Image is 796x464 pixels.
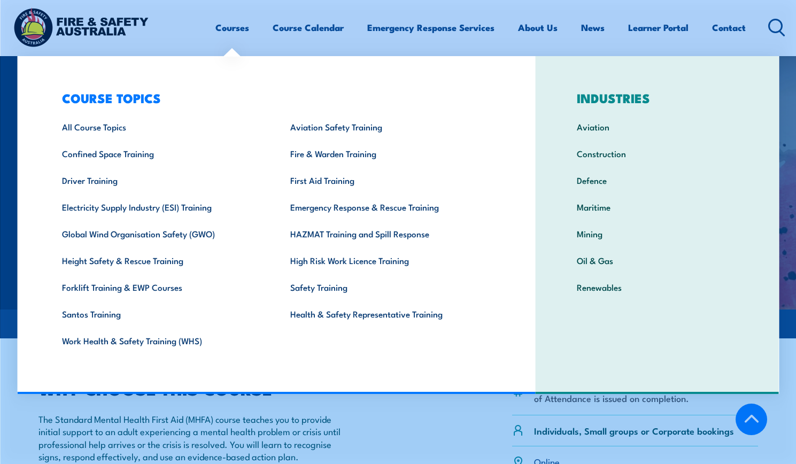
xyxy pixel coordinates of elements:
[560,113,754,140] a: Aviation
[273,13,344,42] a: Course Calendar
[560,194,754,220] a: Maritime
[560,167,754,194] a: Defence
[367,13,494,42] a: Emergency Response Services
[274,220,502,247] a: HAZMAT Training and Spill Response
[45,113,274,140] a: All Course Topics
[274,300,502,327] a: Health & Safety Representative Training
[712,13,746,42] a: Contact
[215,13,249,42] a: Courses
[45,274,274,300] a: Forklift Training & EWP Courses
[45,90,502,105] h3: COURSE TOPICS
[274,194,502,220] a: Emergency Response & Rescue Training
[560,90,754,105] h3: INDUSTRIES
[45,167,274,194] a: Driver Training
[38,413,351,463] p: The Standard Mental Health First Aid (MHFA) course teaches you to provide initial support to an a...
[560,247,754,274] a: Oil & Gas
[45,247,274,274] a: Height Safety & Rescue Training
[38,381,351,396] h2: WHY CHOOSE THIS COURSE
[560,274,754,300] a: Renewables
[45,194,274,220] a: Electricity Supply Industry (ESI) Training
[628,13,689,42] a: Learner Portal
[534,380,758,405] li: This is a non-accredited training course, a Certificate of Attendance is issued on completion.
[45,220,274,247] a: Global Wind Organisation Safety (GWO)
[45,300,274,327] a: Santos Training
[45,140,274,167] a: Confined Space Training
[534,424,734,437] p: Individuals, Small groups or Corporate bookings
[274,274,502,300] a: Safety Training
[581,13,605,42] a: News
[274,140,502,167] a: Fire & Warden Training
[274,167,502,194] a: First Aid Training
[45,327,274,354] a: Work Health & Safety Training (WHS)
[560,220,754,247] a: Mining
[560,140,754,167] a: Construction
[274,113,502,140] a: Aviation Safety Training
[518,13,558,42] a: About Us
[274,247,502,274] a: High Risk Work Licence Training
